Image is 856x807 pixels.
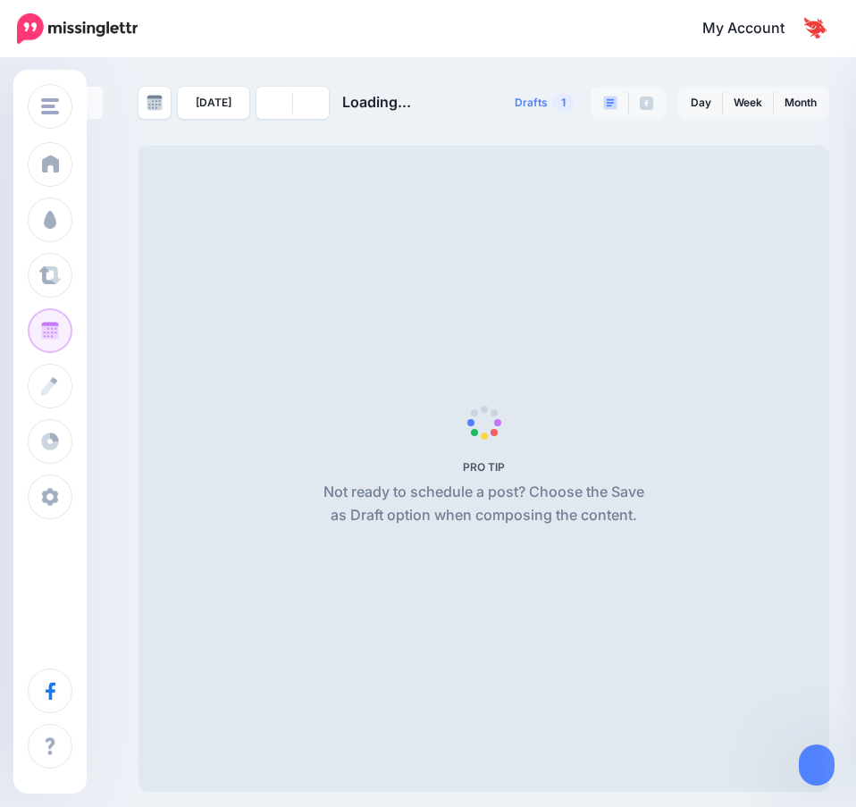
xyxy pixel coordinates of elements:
a: Drafts1 [504,87,585,119]
span: 1 [552,94,575,111]
img: calendar-grey-darker.png [147,95,163,111]
p: Not ready to schedule a post? Choose the Save as Draft option when composing the content. [316,481,651,527]
img: Missinglettr [17,13,138,44]
span: Loading... [342,93,411,111]
a: Day [680,88,722,117]
a: Month [774,88,827,117]
img: facebook-grey-square.png [640,97,653,110]
span: Drafts [515,97,548,108]
a: [DATE] [178,87,249,119]
img: menu.png [41,98,59,114]
h5: PRO TIP [316,460,651,474]
img: paragraph-boxed.png [603,96,617,110]
a: My Account [684,7,829,51]
a: Week [723,88,773,117]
